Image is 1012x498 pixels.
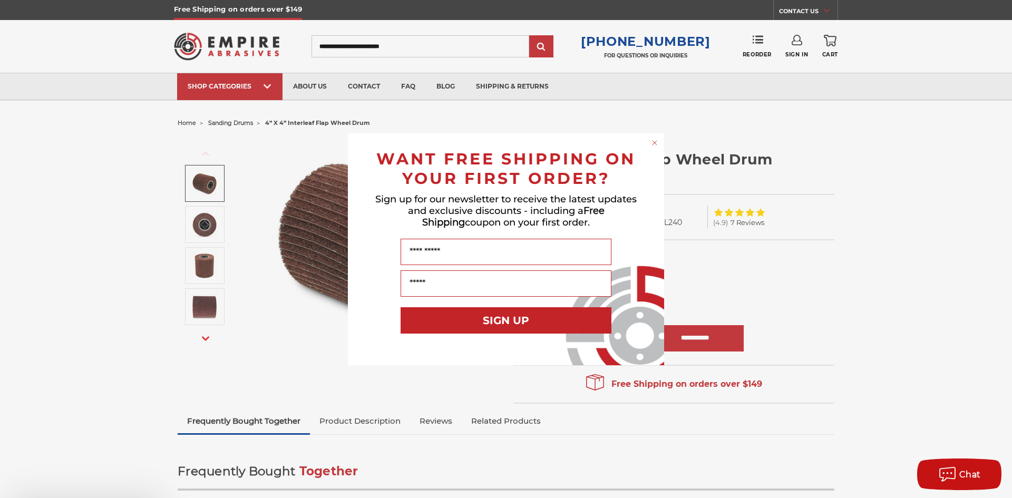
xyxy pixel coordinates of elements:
button: Close dialog [649,138,660,148]
span: Sign up for our newsletter to receive the latest updates and exclusive discounts - including a co... [375,193,637,228]
button: SIGN UP [401,307,611,334]
span: Chat [959,470,981,480]
span: WANT FREE SHIPPING ON YOUR FIRST ORDER? [376,149,636,188]
button: Chat [917,458,1001,490]
span: Free Shipping [422,205,605,228]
